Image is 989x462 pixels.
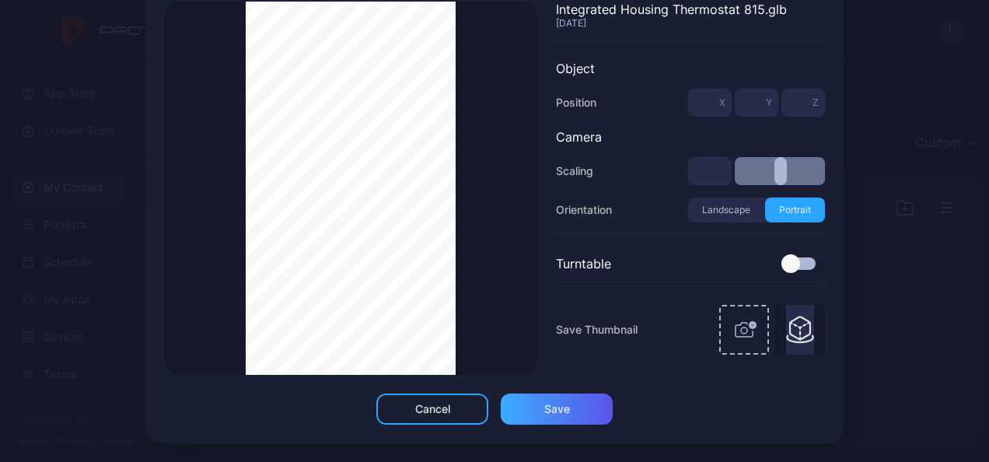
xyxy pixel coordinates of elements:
[556,93,596,112] div: Position
[556,17,825,29] div: [DATE]
[556,201,612,219] div: Orientation
[556,2,825,17] div: Integrated Housing Thermostat 815.glb
[501,394,613,425] button: Save
[556,129,825,145] div: Camera
[556,320,638,339] span: Save Thumbnail
[415,403,450,415] div: Cancel
[556,162,593,180] div: Scaling
[376,394,488,425] button: Cancel
[544,403,570,415] div: Save
[765,198,826,222] button: Portrait
[813,96,819,109] span: Z
[556,61,825,76] div: Object
[688,198,765,222] button: Landscape
[556,256,611,271] div: Turntable
[786,305,814,355] img: Thumbnail
[766,96,772,109] span: Y
[719,96,725,109] span: X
